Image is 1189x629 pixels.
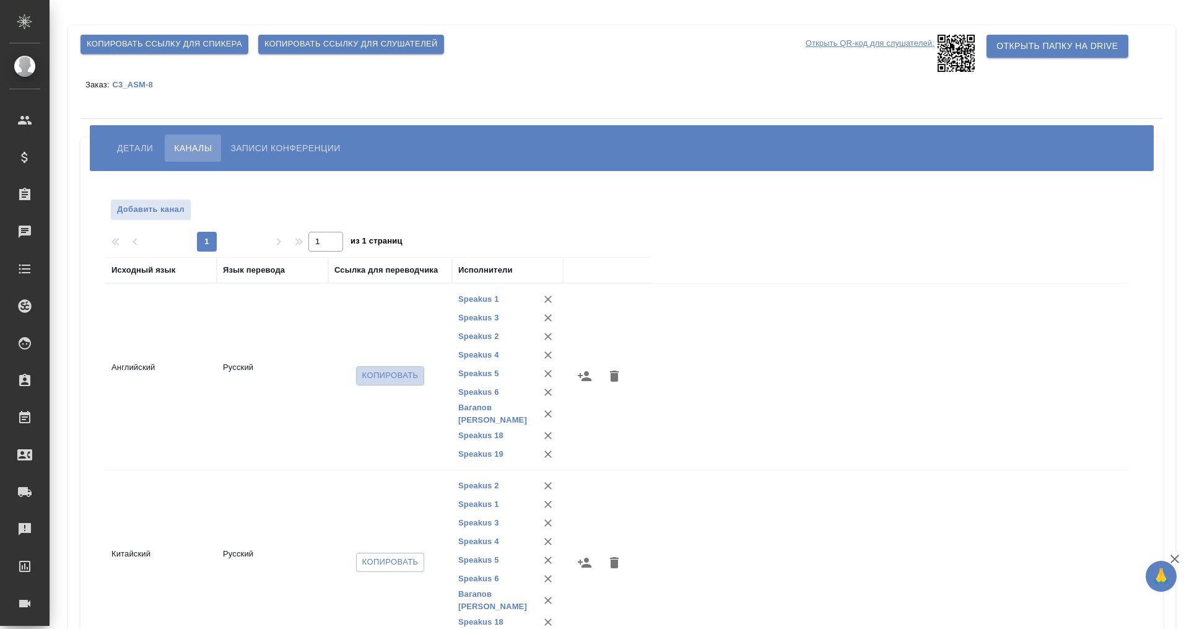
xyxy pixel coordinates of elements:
[539,495,557,514] button: Удалить
[458,369,499,378] a: Speakus 5
[599,548,629,578] button: Удалить канал
[458,332,499,341] a: Speakus 2
[539,591,557,610] button: Удалить
[230,141,340,156] span: Записи конференции
[264,37,438,51] span: Копировать ссылку для слушателей
[539,309,557,327] button: Удалить
[111,264,175,276] div: Исходный язык
[539,364,557,383] button: Удалить
[356,366,425,385] button: Копировать
[112,79,162,89] a: C3_ASM-8
[85,80,112,89] p: Заказ:
[458,589,527,611] a: Вагапов [PERSON_NAME]
[81,35,248,54] button: Копировать ссылку для спикера
[458,431,503,440] a: Speakus 18
[539,346,557,364] button: Удалить
[334,264,438,276] div: Ссылка для переводчика
[458,537,499,546] a: Speakus 4
[539,445,557,464] button: Удалить
[458,387,499,397] a: Speakus 6
[458,350,499,359] a: Speakus 4
[986,35,1128,58] button: Открыть папку на Drive
[599,361,629,391] button: Удалить канал
[458,555,499,565] a: Speakus 5
[258,35,444,54] button: Копировать ссылку для слушателей
[806,35,934,72] p: Открыть QR-код для слушателей:
[458,403,527,424] a: Вагапов [PERSON_NAME]
[539,327,557,346] button: Удалить
[539,405,557,423] button: Удалить
[458,264,513,276] div: Исполнители
[458,449,503,459] a: Speakus 19
[217,542,328,585] td: Русский
[356,553,425,572] button: Копировать
[458,499,499,509] a: Speakus 1
[362,369,419,383] span: Копировать
[112,80,162,89] p: C3_ASM-8
[539,426,557,445] button: Удалить
[87,37,242,51] span: Копировать ссылку для спикера
[539,477,557,495] button: Удалить
[458,617,503,627] a: Speakus 18
[539,532,557,551] button: Удалить
[458,518,499,527] a: Speakus 3
[217,355,328,398] td: Русский
[362,555,419,570] span: Копировать
[996,38,1118,54] span: Открыть папку на Drive
[458,481,499,490] a: Speakus 2
[1146,561,1177,592] button: 🙏
[117,141,153,156] span: Детали
[539,514,557,532] button: Удалить
[570,361,599,391] button: Назначить исполнителей
[458,574,499,583] a: Speakus 6
[539,570,557,588] button: Удалить
[110,199,191,221] button: Добавить канал
[570,548,599,578] button: Назначить исполнителей
[539,290,557,309] button: Удалить
[458,294,499,304] a: Speakus 1
[539,551,557,570] button: Удалить
[1151,563,1172,589] span: 🙏
[105,542,217,585] td: Китайский
[174,141,212,156] span: Каналы
[539,383,557,402] button: Удалить
[105,355,217,398] td: Английский
[223,264,285,276] div: Язык перевода
[351,234,403,252] span: из 1 страниц
[458,313,499,322] a: Speakus 3
[117,203,185,217] span: Добавить канал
